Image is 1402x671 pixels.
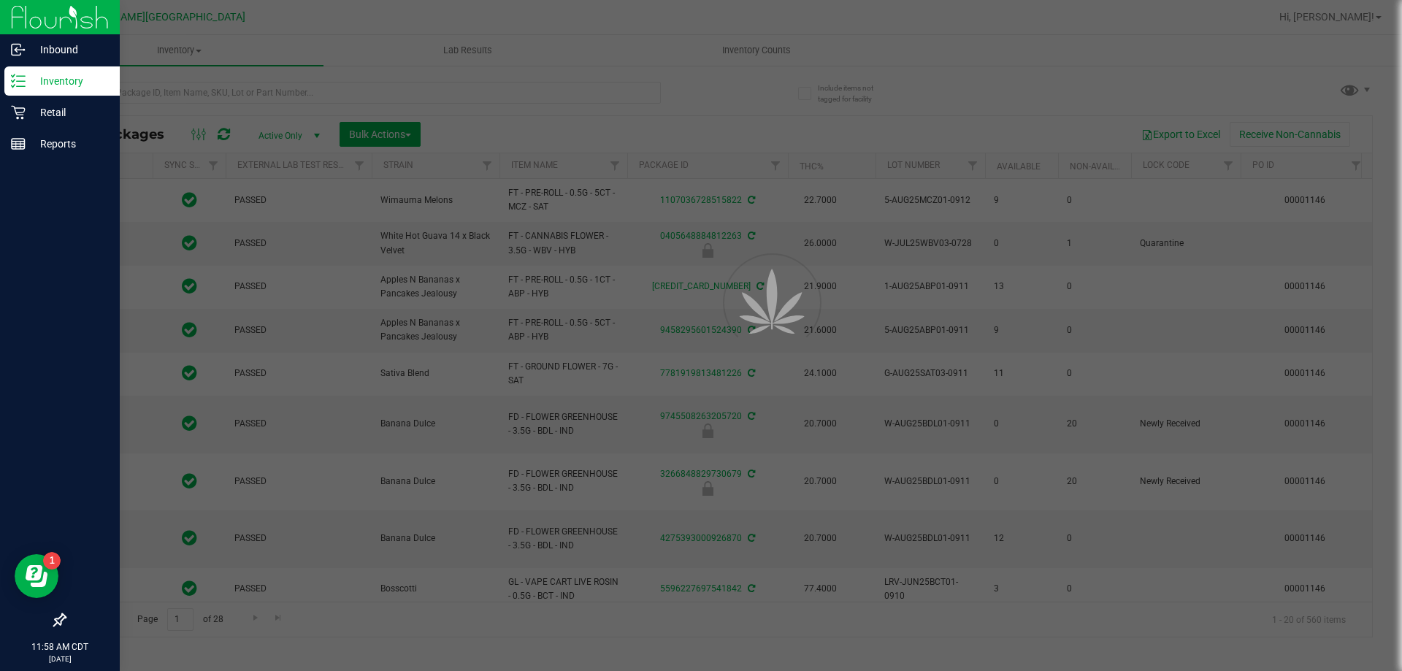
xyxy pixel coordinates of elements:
inline-svg: Inbound [11,42,26,57]
inline-svg: Retail [11,105,26,120]
iframe: Resource center unread badge [43,552,61,570]
p: 11:58 AM CDT [7,640,113,653]
inline-svg: Inventory [11,74,26,88]
p: Inbound [26,41,113,58]
p: Inventory [26,72,113,90]
p: Retail [26,104,113,121]
iframe: Resource center [15,554,58,598]
p: [DATE] [7,653,113,664]
p: Reports [26,135,113,153]
inline-svg: Reports [11,137,26,151]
